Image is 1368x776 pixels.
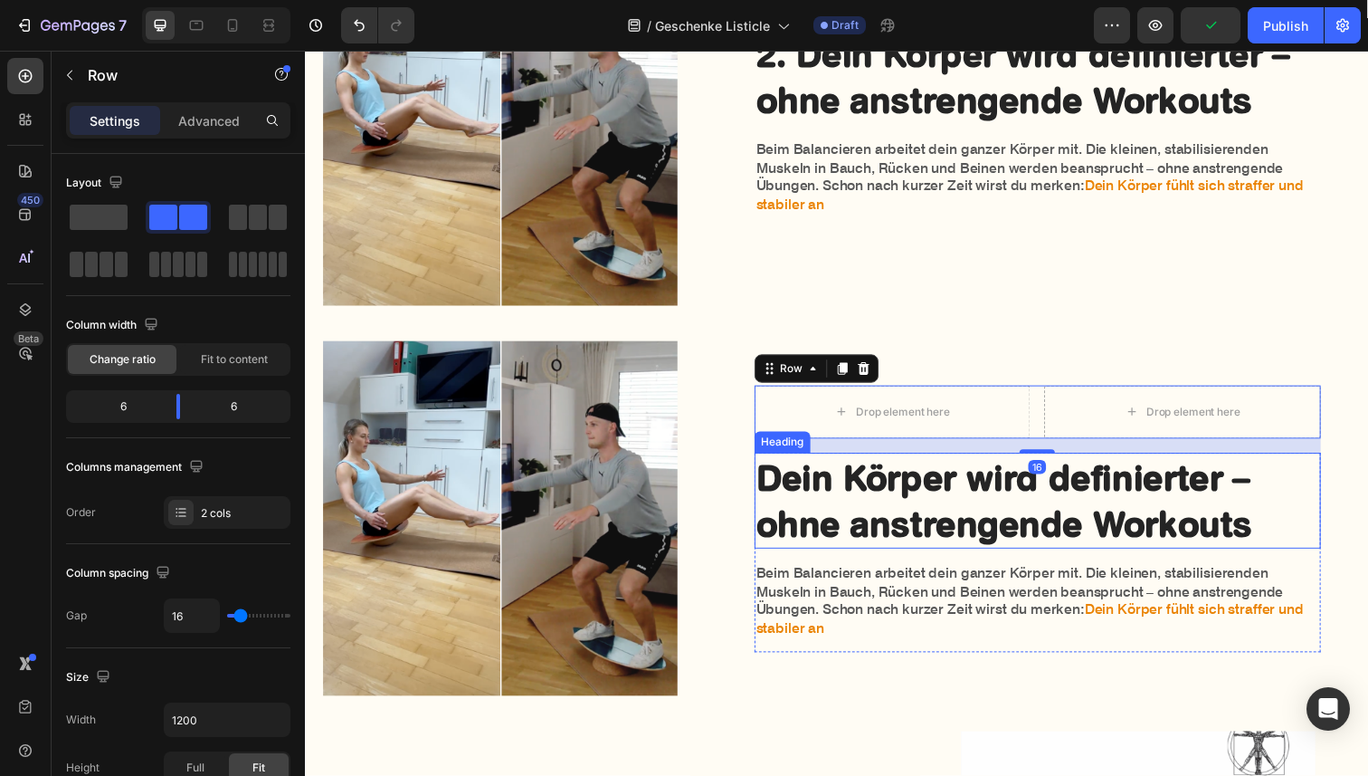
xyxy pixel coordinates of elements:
[66,171,127,196] div: Layout
[252,760,265,776] span: Fit
[1248,7,1324,43] button: Publish
[66,313,162,338] div: Column width
[859,362,955,377] div: Drop element here
[178,111,240,130] p: Advanced
[461,413,1035,507] p: Dein Körper wird definierter – ohne anstrengende Workouts
[90,111,140,130] p: Settings
[1306,687,1350,731] div: Open Intercom Messenger
[195,394,287,419] div: 6
[201,505,286,522] div: 2 cols
[66,760,100,776] div: Height
[90,351,156,368] span: Change ratio
[66,455,207,480] div: Columns management
[462,392,512,408] div: Heading
[461,562,1020,599] span: Dein Körper fühlt sich straffer und stabiler an
[165,704,290,736] input: Auto
[119,14,127,36] p: 7
[655,16,770,35] span: Geschenke Listicle
[481,317,511,333] div: Row
[562,362,658,377] div: Drop element here
[7,7,135,43] button: 7
[17,193,43,207] div: 450
[738,418,756,433] div: 16
[88,64,242,86] p: Row
[165,599,219,632] input: Auto
[66,666,114,690] div: Size
[201,351,268,368] span: Fit to content
[186,760,204,776] span: Full
[461,525,1035,600] p: Beim Balancieren arbeitet dein ganzer Körper mit. Die kleinen, stabilisierenden Muskeln in Bauch,...
[461,92,1035,168] p: Beim Balancieren arbeitet dein ganzer Körper mit. Die kleinen, stabilisierenden Muskeln in Bauch,...
[305,51,1368,776] iframe: Design area
[18,297,380,659] img: gempages_549172595245712407-ad5d1a69-15bf-4033-b8ef-e044b23cf940.png
[66,712,96,728] div: Width
[66,561,174,586] div: Column spacing
[1263,16,1308,35] div: Publish
[70,394,162,419] div: 6
[66,504,96,521] div: Order
[459,411,1037,509] h2: Rich Text Editor. Editing area: main
[647,16,651,35] span: /
[66,608,87,624] div: Gap
[14,331,43,346] div: Beta
[461,129,1020,166] span: Dein Körper fühlt sich straffer und stabiler an
[341,7,414,43] div: Undo/Redo
[831,17,859,34] span: Draft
